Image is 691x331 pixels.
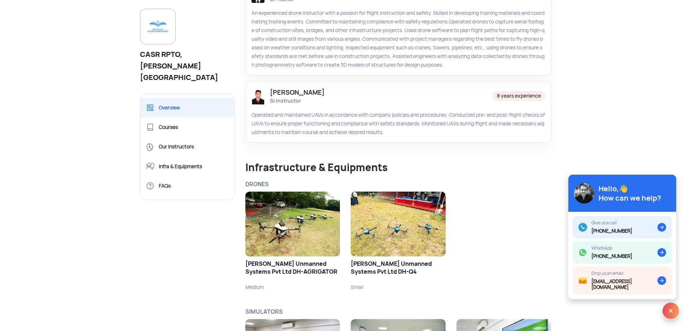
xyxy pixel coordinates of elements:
[573,216,672,238] a: Give us a call[PHONE_NUMBER]
[591,228,632,234] div: [PHONE_NUMBER]
[252,9,545,69] div: An experienced drone Instuctor with a passion for flight instruction and safety. Skilled in devel...
[657,276,666,285] img: ic_arrow.svg
[140,176,235,196] a: FAQs
[140,117,235,137] a: Courses
[140,157,235,176] a: Infra & Equipments
[270,97,325,104] div: Sr.Instructor
[657,248,666,257] img: ic_arrow.svg
[140,98,235,117] a: Overview
[245,161,551,174] h1: Infrastructure & Equipments
[245,284,340,290] div: Medium
[140,49,235,83] h1: CASR RPTO, [PERSON_NAME][GEOGRAPHIC_DATA]
[573,267,672,295] a: Drop us an email[EMAIL_ADDRESS][DOMAIN_NAME]
[578,223,587,232] img: ic_call.svg
[591,246,632,251] div: WhatsApp
[573,241,672,264] a: WhatsApp[PHONE_NUMBER]
[245,192,340,256] img: 2B1A4148.JPG
[351,260,445,278] div: [PERSON_NAME] Unmanned Systems Pvt Ltd DH-Q4
[591,271,657,276] div: Drop us an email
[252,111,545,137] div: Operated and maintained UAVs in accordance with company policies and procedures. Conducted pre- a...
[270,88,325,97] div: [PERSON_NAME]
[493,91,545,101] div: 8 years experience
[599,184,661,203] div: Hello,👋 How can we help?
[240,180,557,189] div: DRONES
[140,137,235,156] a: Our Instructors
[591,220,632,225] div: Give us a call
[578,276,587,285] img: ic_mail.svg
[351,192,445,256] img: 2B1A4147.JPG
[245,260,340,278] div: [PERSON_NAME] Unmanned Systems Pvt Ltd DH-AGRIGATOR
[578,248,587,257] img: ic_whatsapp.svg
[351,284,445,290] div: Small
[662,302,679,319] img: ic_x.svg
[574,183,594,203] img: img_avatar@2x.png
[591,279,657,290] div: [EMAIL_ADDRESS][DOMAIN_NAME]
[240,308,557,316] div: SIMULATORS
[146,15,170,38] img: img-CASR.png
[657,223,666,232] img: ic_arrow.svg
[591,254,632,259] div: [PHONE_NUMBER]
